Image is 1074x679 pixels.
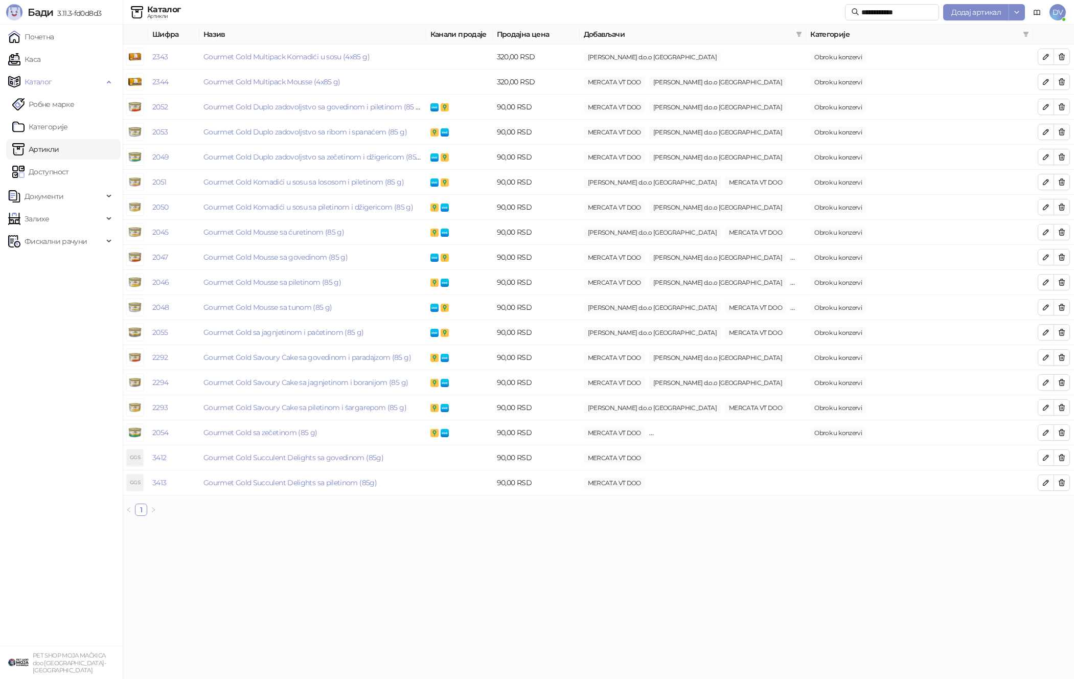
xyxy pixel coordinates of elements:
span: [PERSON_NAME] d.o.o [GEOGRAPHIC_DATA] [584,402,721,414]
td: Gourmet Gold Savoury Cake sa govedinom i paradajzom (85 g) [199,345,426,370]
img: 64x64-companyLogo-9f44b8df-f022-41eb-b7d6-300ad218de09.png [8,652,29,673]
span: Obrok u konzervi [810,202,866,213]
span: [PERSON_NAME] d.o.o [GEOGRAPHIC_DATA] [649,152,786,163]
a: 2293 [152,403,168,412]
span: MERCATA VT DOO [584,202,645,213]
span: Obrok u konzervi [810,77,866,88]
img: Wolt [441,279,449,287]
span: [PERSON_NAME] d.o.o [GEOGRAPHIC_DATA] [649,202,786,213]
span: MERCATA VT DOO [584,102,645,113]
img: Wolt [441,379,449,387]
img: Wolt [430,329,439,337]
td: 90,00 RSD [493,120,580,145]
a: Почетна [8,27,54,47]
a: 2051 [152,177,166,187]
th: Шифра [148,25,199,44]
span: Obrok u konzervi [810,402,866,414]
span: MERCATA VT DOO [725,227,786,238]
td: 90,00 RSD [493,145,580,170]
a: Gourmet Gold Mousse sa govedinom (85 g) [203,253,348,262]
span: filter [1023,31,1029,37]
a: 2294 [152,378,168,387]
span: MERCATA VT DOO [584,127,645,138]
td: Gourmet Gold Savoury Cake sa piletinom i šargarepom (85 g) [199,395,426,420]
span: [PERSON_NAME] d.o.o [GEOGRAPHIC_DATA] [649,102,786,113]
span: [PERSON_NAME] d.o.o [GEOGRAPHIC_DATA] [584,327,721,338]
a: Gourmet Gold Multipack Komadići u sosu (4x85 g) [203,52,370,61]
span: Obrok u konzervi [810,152,866,163]
img: Glovo [441,329,449,337]
span: MERCATA VT DOO [725,402,786,414]
a: 2054 [152,428,168,437]
a: ArtikliАртикли [12,139,59,160]
img: Wolt [430,304,439,312]
img: Wolt [441,128,449,137]
a: Gourmet Gold Succulent Delights sa govedinom (85g) [203,453,383,462]
img: Wolt [441,429,449,437]
img: Wolt [430,254,439,262]
th: Канали продаје [426,25,493,44]
span: [PERSON_NAME] d.o.o [GEOGRAPHIC_DATA] [649,127,786,138]
span: Obrok u konzervi [810,327,866,338]
a: Каса [8,49,40,70]
td: Gourmet Gold Mousse sa piletinom (85 g) [199,270,426,295]
td: Gourmet Gold Mousse sa govedinom (85 g) [199,245,426,270]
td: 320,00 RSD [493,44,580,70]
button: Додај артикал [943,4,1009,20]
a: Gourmet Gold Savoury Cake sa piletinom i šargarepom (85 g) [203,403,406,412]
span: filter [796,31,802,37]
img: Glovo [441,304,449,312]
td: 90,00 RSD [493,270,580,295]
a: 2045 [152,228,168,237]
span: Obrok u konzervi [810,252,866,263]
td: Gourmet Gold Duplo zadovoljstvo sa zečetinom i džigericom (85 g) [199,145,426,170]
a: 2053 [152,127,168,137]
td: Gourmet Gold Duplo zadovoljstvo sa govedinom i piletinom (85 g) [199,95,426,120]
span: [PERSON_NAME] d.o.o [GEOGRAPHIC_DATA] [649,252,786,263]
td: 90,00 RSD [493,220,580,245]
span: Obrok u konzervi [810,352,866,364]
span: right [150,507,156,513]
button: right [147,504,159,516]
td: 90,00 RSD [493,320,580,345]
span: DV [1049,4,1066,20]
span: Obrok u konzervi [810,377,866,389]
a: Gourmet Gold Komadići u sosu sa lososom i piletinom (85 g) [203,177,404,187]
a: Gourmet Gold Multipack Mousse (4x85 g) [203,77,340,86]
span: Добављачи [584,29,792,40]
td: Gourmet Gold Mousse sa tunom (85 g) [199,295,426,320]
span: Категорије [810,29,1019,40]
a: Робне марке [12,94,74,115]
a: 2048 [152,303,169,312]
a: Gourmet Gold sa jagnjetinom i pačetinom (85 g) [203,328,364,337]
a: 3412 [152,453,166,462]
a: 2046 [152,278,169,287]
span: MERCATA VT DOO [584,352,645,364]
a: Gourmet Gold Duplo zadovoljstvo sa ribom i spanaćem (85 g) [203,127,407,137]
img: Wolt [430,103,439,111]
a: Доступност [12,162,69,182]
span: [PERSON_NAME] d.o.o [GEOGRAPHIC_DATA] [584,227,721,238]
span: [PERSON_NAME] d.o.o [GEOGRAPHIC_DATA] [649,377,786,389]
div: Каталог [147,6,181,14]
div: GGS [127,474,143,491]
span: MERCATA VT DOO [584,277,645,288]
a: Gourmet Gold Mousse sa ćuretinom (85 g) [203,228,344,237]
td: 90,00 RSD [493,395,580,420]
span: MERCATA VT DOO [584,452,645,464]
li: Следећа страна [147,504,159,516]
span: Додај артикал [951,8,1001,17]
span: [PERSON_NAME] d.o.o [GEOGRAPHIC_DATA] [584,52,721,63]
span: Залихе [25,209,49,229]
a: Gourmet Gold Duplo zadovoljstvo sa zečetinom i džigericom (85 g) [203,152,425,162]
small: PET SHOP MOJA MAČKICA doo [GEOGRAPHIC_DATA]-[GEOGRAPHIC_DATA] [33,652,106,674]
img: Artikli [131,6,143,18]
img: Glovo [441,254,449,262]
img: Glovo [441,153,449,162]
span: filter [794,27,804,42]
a: Gourmet Gold Komadići u sosu sa piletinom i džigericom (85 g) [203,202,413,212]
span: MERCATA VT DOO [584,152,645,163]
li: 1 [135,504,147,516]
img: Glovo [430,404,439,412]
span: MERCATA VT DOO [584,77,645,88]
